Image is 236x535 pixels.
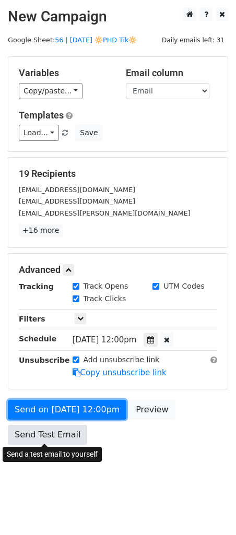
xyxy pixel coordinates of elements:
label: Track Opens [84,281,128,292]
button: Save [75,125,102,141]
span: Daily emails left: 31 [158,34,228,46]
strong: Unsubscribe [19,356,70,364]
h2: New Campaign [8,8,228,26]
a: Load... [19,125,59,141]
label: Track Clicks [84,293,126,304]
a: Copy unsubscribe link [73,368,167,377]
iframe: Chat Widget [184,485,236,535]
label: Add unsubscribe link [84,354,160,365]
a: Copy/paste... [19,83,82,99]
a: Templates [19,110,64,121]
strong: Filters [19,315,45,323]
label: UTM Codes [163,281,204,292]
div: Send a test email to yourself [3,447,102,462]
strong: Tracking [19,282,54,291]
small: [EMAIL_ADDRESS][DOMAIN_NAME] [19,197,135,205]
span: [DATE] 12:00pm [73,335,137,344]
a: +16 more [19,224,63,237]
small: [EMAIL_ADDRESS][DOMAIN_NAME] [19,186,135,194]
a: Send Test Email [8,425,87,445]
a: 56 | [DATE] 🔆PHD Tik🔆 [55,36,137,44]
a: Send on [DATE] 12:00pm [8,400,126,420]
small: [EMAIL_ADDRESS][PERSON_NAME][DOMAIN_NAME] [19,209,191,217]
h5: 19 Recipients [19,168,217,180]
h5: Email column [126,67,217,79]
a: Preview [129,400,175,420]
strong: Schedule [19,335,56,343]
h5: Advanced [19,264,217,276]
h5: Variables [19,67,110,79]
a: Daily emails left: 31 [158,36,228,44]
small: Google Sheet: [8,36,137,44]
